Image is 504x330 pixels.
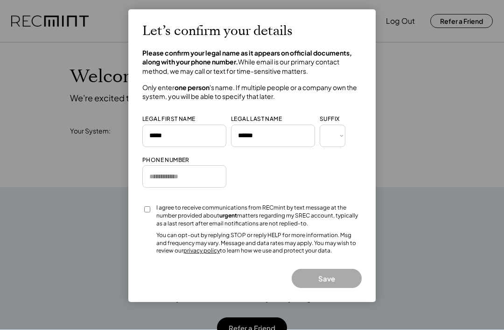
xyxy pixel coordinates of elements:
[231,115,282,123] div: LEGAL LAST NAME
[219,212,237,219] strong: urgent
[292,269,362,288] button: Save
[156,232,362,255] div: You can opt-out by replying STOP or reply HELP for more information. Msg and frequency may vary. ...
[142,49,362,76] h4: While email is our primary contact method, we may call or text for time-sensitive matters.
[183,247,220,254] a: privacy policy
[142,23,293,39] h2: Let’s confirm your details
[142,83,362,101] h4: Only enter 's name. If multiple people or a company own the system, you will be able to specify t...
[320,115,339,123] div: SUFFIX
[142,115,195,123] div: LEGAL FIRST NAME
[142,49,353,66] strong: Please confirm your legal name as it appears on official documents, along with your phone number.
[175,83,210,91] strong: one person
[156,204,362,227] div: I agree to receive communications from RECmint by text message at the number provided about matte...
[142,156,189,164] div: PHONE NUMBER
